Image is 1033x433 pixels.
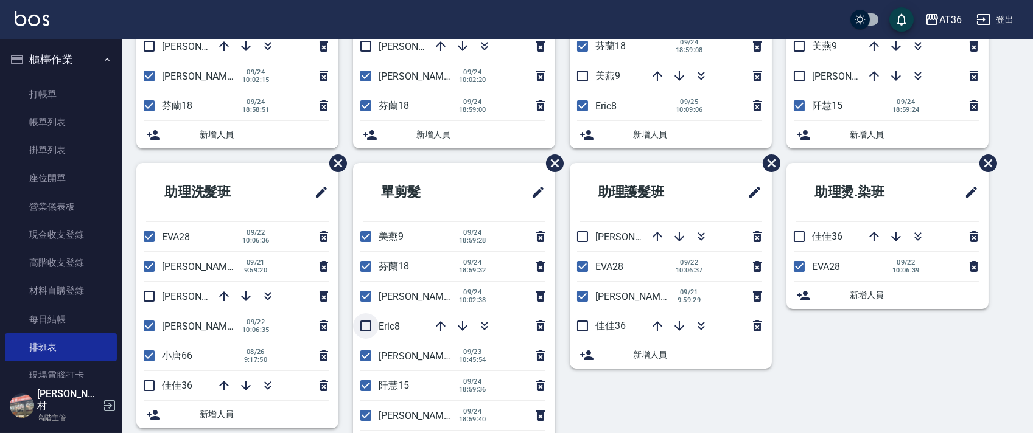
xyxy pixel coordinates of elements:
h2: 助理燙.染班 [796,170,930,214]
span: 09/22 [892,258,920,266]
span: [PERSON_NAME]6 [162,71,240,82]
span: 阡慧15 [812,100,842,111]
h5: [PERSON_NAME]村 [37,388,99,412]
span: 刪除班表 [537,145,566,181]
span: 10:02:20 [459,76,486,84]
div: 新增人員 [136,121,338,148]
span: 09/24 [459,378,486,386]
span: 10:45:54 [459,356,486,364]
span: [PERSON_NAME]6 [379,71,457,82]
span: 18:59:08 [676,46,703,54]
a: 營業儀表板 [5,193,117,221]
a: 高階收支登錄 [5,249,117,277]
span: 10:09:06 [676,106,703,114]
span: 9:59:29 [676,296,702,304]
span: 9:17:50 [242,356,269,364]
span: 10:02:15 [242,76,270,84]
span: [PERSON_NAME]11 [162,41,246,52]
span: 新增人員 [200,408,329,421]
span: 新增人員 [633,348,762,361]
span: 修改班表的標題 [307,178,329,207]
button: save [889,7,914,32]
span: 09/24 [242,98,270,106]
span: 芬蘭18 [595,40,626,52]
div: 新增人員 [786,282,989,309]
span: 09/22 [242,229,270,237]
a: 掛單列表 [5,136,117,164]
span: [PERSON_NAME]11 [379,41,463,52]
h2: 單剪髮 [363,170,481,214]
span: 18:59:32 [459,266,486,274]
span: [PERSON_NAME]55 [162,320,246,332]
img: Person [10,393,34,418]
a: 帳單列表 [5,108,117,136]
div: 新增人員 [353,121,555,148]
span: 10:06:36 [242,237,270,244]
span: 09/24 [242,68,270,76]
span: 09/24 [459,68,486,76]
span: Eric8 [595,100,617,112]
span: 09/24 [459,407,486,415]
span: 芬蘭18 [379,100,409,111]
span: 新增人員 [200,128,329,141]
span: 10:06:35 [242,326,270,334]
h2: 助理洗髮班 [146,170,278,214]
span: 10:06:39 [892,266,920,274]
span: 美燕9 [595,70,620,81]
div: 新增人員 [570,341,772,369]
span: 新增人員 [850,289,979,302]
a: 每日結帳 [5,305,117,333]
span: 09/22 [242,318,270,326]
span: 美燕9 [812,40,837,52]
span: 18:59:40 [459,415,486,423]
span: 09/24 [459,98,486,106]
div: 新增人員 [136,401,338,428]
span: 18:59:28 [459,237,486,244]
a: 材料自購登錄 [5,277,117,305]
span: [PERSON_NAME]6 [379,291,457,302]
span: 09/24 [459,288,486,296]
button: 登出 [972,9,1018,31]
span: 18:58:51 [242,106,270,114]
span: 修改班表的標題 [524,178,545,207]
span: 佳佳36 [595,320,626,331]
button: AT36 [920,7,967,32]
span: 新增人員 [850,128,979,141]
span: 09/24 [676,38,703,46]
span: 09/24 [459,229,486,237]
span: [PERSON_NAME]56 [162,291,246,302]
span: 09/23 [459,348,486,356]
span: [PERSON_NAME]16 [379,410,463,421]
span: 小唐66 [162,350,192,361]
p: 高階主管 [37,412,99,423]
span: 09/21 [242,258,269,266]
div: 新增人員 [786,121,989,148]
span: 修改班表的標題 [957,178,979,207]
a: 現金收支登錄 [5,221,117,249]
span: EVA28 [162,231,190,243]
span: 修改班表的標題 [740,178,762,207]
span: [PERSON_NAME]11 [812,71,896,82]
div: 新增人員 [570,121,772,148]
button: 櫃檯作業 [5,44,117,75]
a: 現場電腦打卡 [5,361,117,389]
span: EVA28 [812,261,840,272]
span: 佳佳36 [162,379,192,391]
span: [PERSON_NAME]58 [595,291,679,302]
div: AT36 [939,12,962,27]
span: Eric8 [379,320,400,332]
span: [PERSON_NAME]58 [162,261,246,272]
span: 佳佳36 [812,230,842,242]
span: [PERSON_NAME]11 [379,350,463,362]
a: 排班表 [5,333,117,361]
span: 09/24 [459,258,486,266]
span: 09/21 [676,288,702,296]
span: 美燕9 [379,230,404,242]
span: 18:59:24 [892,106,920,114]
span: 阡慧15 [379,379,409,391]
span: 新增人員 [416,128,545,141]
span: 芬蘭18 [379,260,409,272]
span: 刪除班表 [320,145,349,181]
span: 09/25 [676,98,703,106]
span: 9:59:20 [242,266,269,274]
